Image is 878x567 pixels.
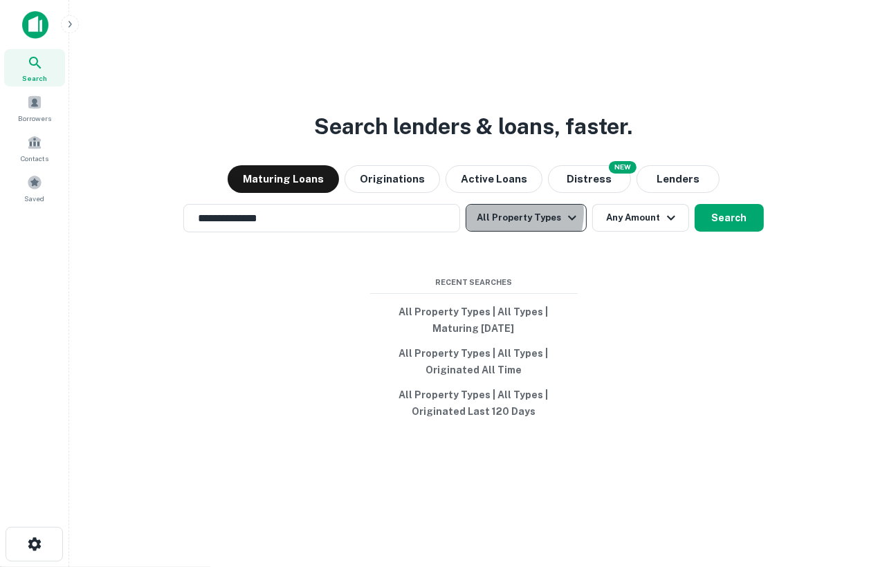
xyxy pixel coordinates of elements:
span: Borrowers [18,113,51,124]
span: Recent Searches [370,277,578,288]
a: Contacts [4,129,65,167]
button: All Property Types | All Types | Maturing [DATE] [370,299,578,341]
div: NEW [609,161,637,174]
iframe: Chat Widget [809,456,878,523]
a: Search [4,49,65,86]
a: Borrowers [4,89,65,127]
span: Saved [25,193,45,204]
span: Search [22,73,47,84]
span: Contacts [21,153,48,164]
button: Search [695,204,764,232]
button: Search distressed loans with lien and other non-mortgage details. [548,165,631,193]
a: Saved [4,169,65,207]
button: Any Amount [592,204,689,232]
button: Active Loans [446,165,542,193]
button: All Property Types | All Types | Originated Last 120 Days [370,382,578,424]
h3: Search lenders & loans, faster. [315,110,633,143]
img: capitalize-icon.png [22,11,48,39]
button: All Property Types | All Types | Originated All Time [370,341,578,382]
button: All Property Types [466,204,586,232]
button: Maturing Loans [228,165,339,193]
button: Lenders [637,165,720,193]
button: Originations [345,165,440,193]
